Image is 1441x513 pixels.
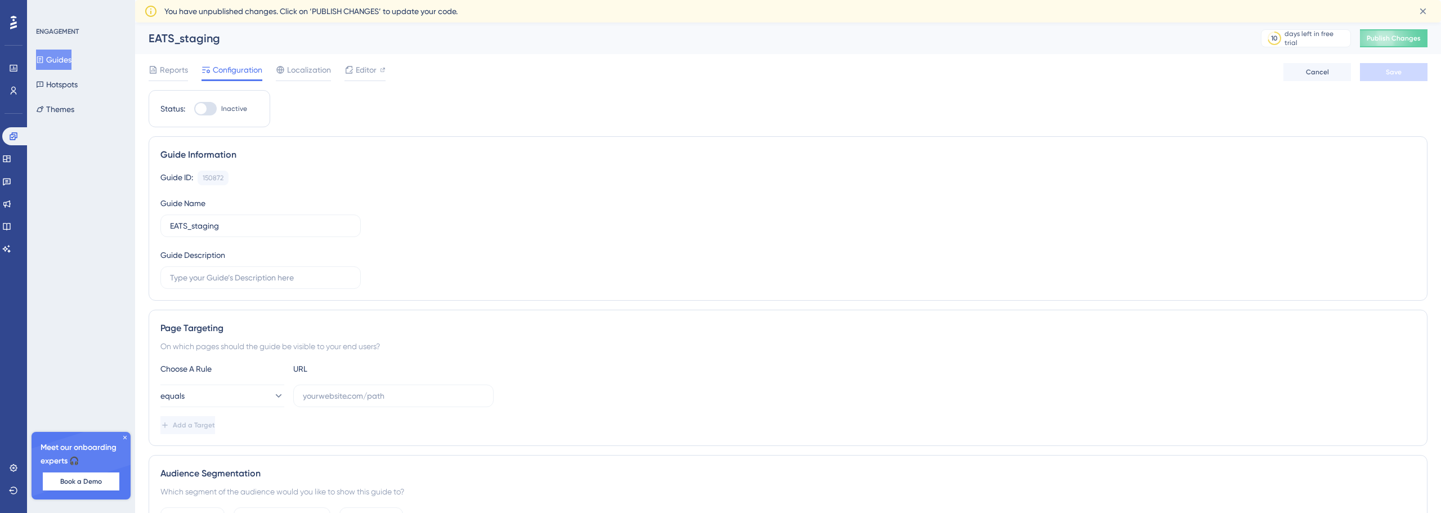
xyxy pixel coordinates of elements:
button: Guides [36,50,71,70]
span: Editor [356,63,377,77]
span: Book a Demo [60,477,102,486]
span: Reports [160,63,188,77]
div: Guide Information [160,148,1416,162]
span: Publish Changes [1367,34,1421,43]
span: Add a Target [173,421,215,430]
span: equals [160,389,185,403]
span: Localization [287,63,331,77]
div: EATS_staging [149,30,1233,46]
span: Cancel [1306,68,1329,77]
div: Page Targeting [160,322,1416,335]
input: Type your Guide’s Description here [170,271,351,284]
div: 10 [1271,34,1278,43]
div: Guide Name [160,197,205,210]
span: Inactive [221,104,247,113]
div: URL [293,362,417,376]
div: Choose A Rule [160,362,284,376]
span: Meet our onboarding experts 🎧 [41,441,122,468]
span: You have unpublished changes. Click on ‘PUBLISH CHANGES’ to update your code. [164,5,458,18]
button: Cancel [1283,63,1351,81]
div: Audience Segmentation [160,467,1416,480]
div: Status: [160,102,185,115]
button: Save [1360,63,1427,81]
button: Book a Demo [43,472,119,490]
div: days left in free trial [1285,29,1347,47]
span: Save [1386,68,1402,77]
span: Configuration [213,63,262,77]
div: Guide Description [160,248,225,262]
div: Which segment of the audience would you like to show this guide to? [160,485,1416,498]
button: Hotspots [36,74,78,95]
div: ENGAGEMENT [36,27,79,36]
input: Type your Guide’s Name here [170,220,351,232]
button: Themes [36,99,74,119]
div: Guide ID: [160,171,193,185]
div: 150872 [203,173,223,182]
button: Add a Target [160,416,215,434]
button: equals [160,385,284,407]
button: Publish Changes [1360,29,1427,47]
div: On which pages should the guide be visible to your end users? [160,340,1416,353]
input: yourwebsite.com/path [303,390,484,402]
